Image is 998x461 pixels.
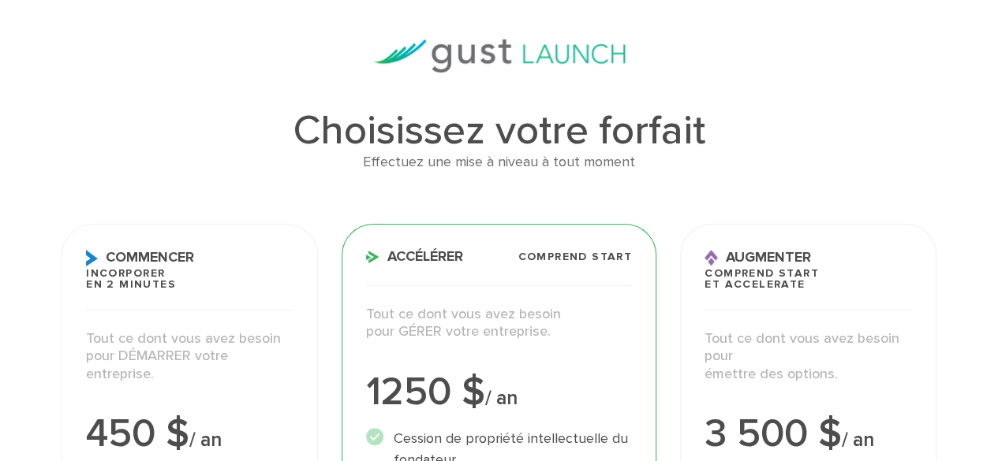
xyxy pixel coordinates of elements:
font: Commencer [106,249,194,266]
img: Icône d'accélération [366,251,379,263]
font: Tout ce dont vous avez besoin [366,306,561,322]
font: et ACCELERATE [705,277,805,291]
font: Incorporer [86,266,165,280]
font: émettre des options. [705,366,838,382]
font: Tout ce dont vous avez besoin pour [705,330,899,365]
font: Augmenter [726,249,811,266]
font: Effectuez une mise à niveau à tout moment [363,154,635,170]
font: pour GÉRER votre entreprise. [366,323,551,340]
font: Accélérer [387,248,463,265]
font: Choisissez votre forfait [293,106,705,154]
font: en 2 minutes [86,277,176,291]
font: 1250 $ [366,369,485,415]
font: / an [842,428,874,452]
img: gust-launch-logos.svg [373,39,626,72]
font: 450 $ [86,411,189,457]
font: Comprend START [705,266,819,280]
font: Tout ce dont vous avez besoin [86,330,281,347]
img: Icône de démarrage X2 [86,250,98,266]
font: 3 500 $ [705,411,842,457]
font: Comprend START [518,250,632,263]
img: Icône de levage [705,250,718,266]
font: / an [189,428,222,452]
font: / an [485,386,518,410]
font: pour DÉMARRER votre entreprise. [86,348,228,382]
